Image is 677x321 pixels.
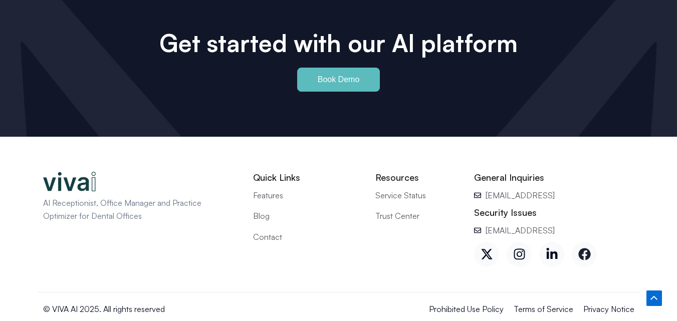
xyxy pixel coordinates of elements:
span: Features [253,189,283,202]
span: Blog [253,209,270,222]
h2: Quick Links [253,172,360,183]
span: [EMAIL_ADDRESS] [483,224,555,237]
p: © VIVA AI 2025. All rights reserved [43,302,303,315]
h2: Resources [375,172,459,183]
h2: General Inquiries [474,172,634,183]
a: Features [253,189,360,202]
a: [EMAIL_ADDRESS] [474,189,634,202]
a: Prohibited Use Policy [429,302,504,315]
a: Service Status [375,189,459,202]
span: Contact [253,230,282,243]
span: Book Demo [318,76,360,84]
a: Privacy Notice [583,302,634,315]
a: Contact [253,230,360,243]
h2: Security Issues [474,207,634,218]
a: [EMAIL_ADDRESS] [474,224,634,237]
span: [EMAIL_ADDRESS] [483,189,555,202]
p: AI Receptionist, Office Manager and Practice Optimizer for Dental Offices [43,196,218,223]
h2: Get started with our Al platform [133,29,544,58]
a: Blog [253,209,360,222]
a: Terms of Service [514,302,573,315]
a: Trust Center [375,209,459,222]
span: Service Status [375,189,426,202]
a: Book Demo [297,68,380,92]
span: Trust Center [375,209,419,222]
